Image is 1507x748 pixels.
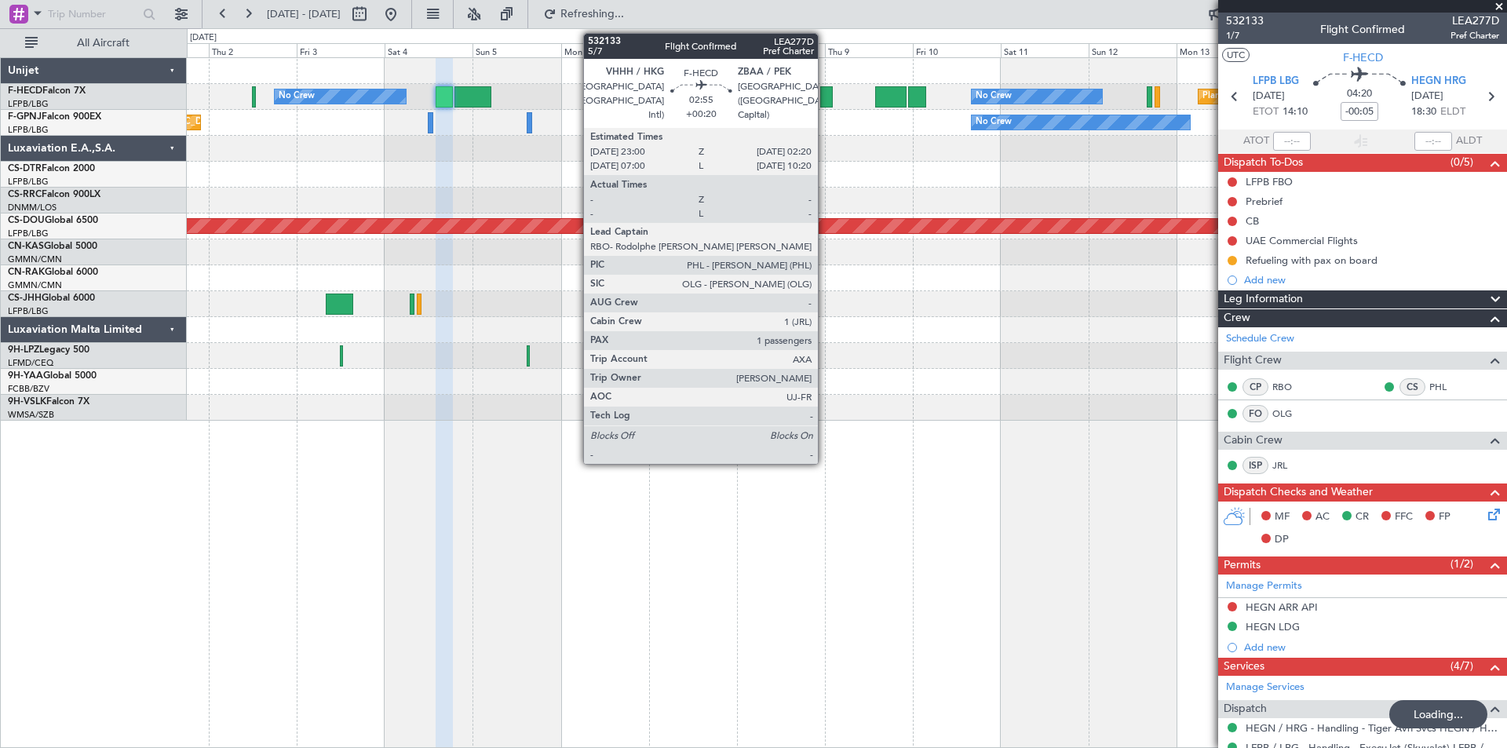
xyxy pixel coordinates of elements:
div: CP [1242,378,1268,396]
a: CS-RRCFalcon 900LX [8,190,100,199]
a: F-HECDFalcon 7X [8,86,86,96]
a: LFPB/LBG [8,176,49,188]
span: Flight Crew [1224,352,1282,370]
span: AC [1315,509,1330,525]
span: ETOT [1253,104,1279,120]
span: [DATE] - [DATE] [267,7,341,21]
div: Mon 6 [561,43,649,57]
a: F-GPNJFalcon 900EX [8,112,101,122]
a: Manage Permits [1226,578,1302,594]
div: Thu 2 [209,43,297,57]
span: LFPB LBG [1253,74,1299,89]
a: FCBB/BZV [8,383,49,395]
span: [DATE] [1253,89,1285,104]
div: Planned Maint [GEOGRAPHIC_DATA] ([GEOGRAPHIC_DATA]) [1202,85,1450,108]
div: UAE Commercial Flights [1246,234,1358,247]
span: HEGN HRG [1411,74,1466,89]
div: Sat 11 [1001,43,1089,57]
span: ELDT [1440,104,1465,120]
div: CS [1399,378,1425,396]
a: RBO [1272,380,1308,394]
span: MF [1275,509,1290,525]
a: LFMD/CEQ [8,357,53,369]
span: (0/5) [1450,154,1473,170]
span: CS-DOU [8,216,45,225]
span: FP [1439,509,1450,525]
a: 9H-VSLKFalcon 7X [8,397,89,407]
a: GMMN/CMN [8,254,62,265]
input: Trip Number [48,2,138,26]
a: 9H-LPZLegacy 500 [8,345,89,355]
a: CN-RAKGlobal 6000 [8,268,98,277]
a: CS-DOUGlobal 6500 [8,216,98,225]
span: ATOT [1243,133,1269,149]
span: 9H-LPZ [8,345,39,355]
button: All Aircraft [17,31,170,56]
span: Leg Information [1224,290,1303,308]
span: CS-JHH [8,294,42,303]
div: Fri 10 [913,43,1001,57]
span: CR [1356,509,1369,525]
span: Crew [1224,309,1250,327]
span: Dispatch To-Dos [1224,154,1303,172]
span: Services [1224,658,1264,676]
a: GMMN/CMN [8,279,62,291]
a: JRL [1272,458,1308,473]
span: 18:30 [1411,104,1436,120]
span: 1/7 [1226,29,1264,42]
a: 9H-YAAGlobal 5000 [8,371,97,381]
div: HEGN LDG [1246,620,1300,633]
a: Manage Services [1226,680,1304,695]
div: [DATE] [190,31,217,45]
div: Wed 8 [737,43,825,57]
a: DNMM/LOS [8,202,57,213]
span: F-GPNJ [8,112,42,122]
span: Pref Charter [1450,29,1499,42]
div: CB [1246,214,1259,228]
span: F-HECD [8,86,42,96]
span: [DATE] [1411,89,1443,104]
div: Sat 4 [385,43,473,57]
div: Sun 5 [473,43,560,57]
div: LFPB FBO [1246,175,1293,188]
div: Sun 12 [1089,43,1177,57]
div: Flight Confirmed [1320,21,1405,38]
div: Tue 7 [649,43,737,57]
a: CS-DTRFalcon 2000 [8,164,95,173]
span: All Aircraft [41,38,166,49]
div: No Crew [976,85,1012,108]
button: UTC [1222,48,1250,62]
a: WMSA/SZB [8,409,54,421]
span: (4/7) [1450,658,1473,674]
div: Add new [1244,273,1499,286]
a: LFPB/LBG [8,305,49,317]
div: Add new [1244,640,1499,654]
div: Prebrief [1246,195,1283,208]
a: PHL [1429,380,1465,394]
div: HEGN ARR API [1246,600,1318,614]
a: LFPB/LBG [8,98,49,110]
span: Dispatch [1224,700,1267,718]
a: LFPB/LBG [8,228,49,239]
span: CS-RRC [8,190,42,199]
span: CN-KAS [8,242,44,251]
div: Mon 13 [1177,43,1264,57]
span: Dispatch Checks and Weather [1224,483,1373,502]
div: Thu 9 [825,43,913,57]
a: CS-JHHGlobal 6000 [8,294,95,303]
div: FO [1242,405,1268,422]
span: ALDT [1456,133,1482,149]
span: Refreshing... [560,9,626,20]
span: 532133 [1226,13,1264,29]
div: No Crew [279,85,315,108]
button: Refreshing... [536,2,630,27]
div: Loading... [1389,700,1487,728]
div: Fri 3 [297,43,385,57]
div: Refueling with pax on board [1246,254,1377,267]
a: OLG [1272,407,1308,421]
span: DP [1275,532,1289,548]
span: LEA277D [1450,13,1499,29]
span: FFC [1395,509,1413,525]
span: F-HECD [1343,49,1383,66]
a: CN-KASGlobal 5000 [8,242,97,251]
